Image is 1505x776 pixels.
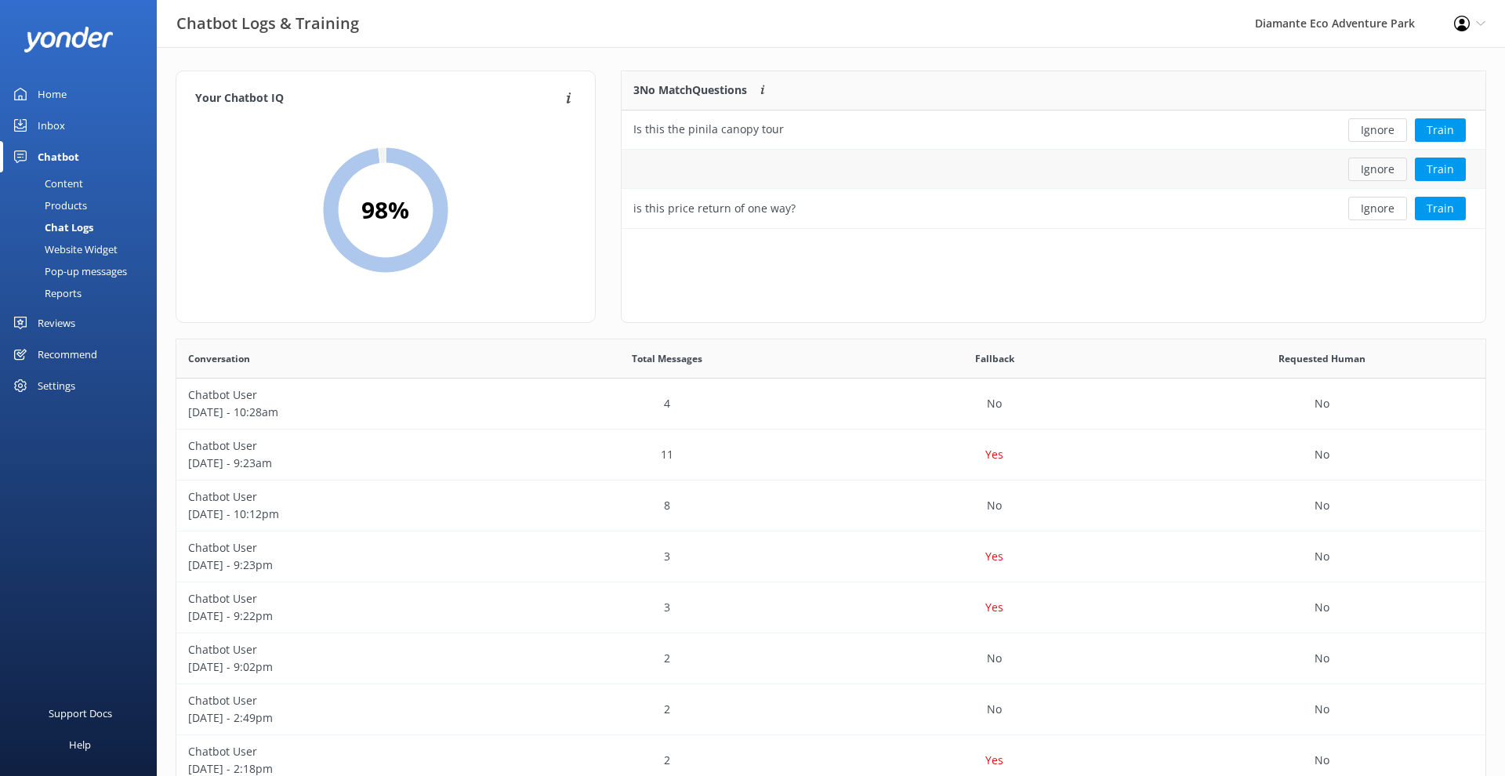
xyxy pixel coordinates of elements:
[188,743,492,760] p: Chatbot User
[176,11,359,36] h3: Chatbot Logs & Training
[38,110,65,141] div: Inbox
[633,82,747,99] p: 3 No Match Questions
[1278,351,1365,366] span: Requested Human
[361,191,409,229] h2: 98 %
[38,339,97,370] div: Recommend
[1315,701,1329,718] p: No
[195,90,561,107] h4: Your Chatbot IQ
[664,599,670,616] p: 3
[188,351,250,366] span: Conversation
[38,78,67,110] div: Home
[9,216,93,238] div: Chat Logs
[188,709,492,727] p: [DATE] - 2:49pm
[176,379,1485,430] div: row
[9,238,118,260] div: Website Widget
[622,150,1485,189] div: row
[1315,395,1329,412] p: No
[188,455,492,472] p: [DATE] - 9:23am
[188,488,492,506] p: Chatbot User
[9,172,83,194] div: Content
[664,701,670,718] p: 2
[188,539,492,557] p: Chatbot User
[9,260,127,282] div: Pop-up messages
[188,658,492,676] p: [DATE] - 9:02pm
[622,111,1485,150] div: row
[1415,197,1466,220] button: Train
[188,506,492,523] p: [DATE] - 10:12pm
[985,548,1003,565] p: Yes
[188,557,492,574] p: [DATE] - 9:23pm
[38,141,79,172] div: Chatbot
[176,633,1485,684] div: row
[632,351,702,366] span: Total Messages
[188,692,492,709] p: Chatbot User
[661,446,673,463] p: 11
[9,194,157,216] a: Products
[633,121,784,138] div: Is this the pinila canopy tour
[9,172,157,194] a: Content
[1315,752,1329,769] p: No
[176,684,1485,735] div: row
[987,497,1002,514] p: No
[69,729,91,760] div: Help
[1315,497,1329,514] p: No
[188,590,492,607] p: Chatbot User
[188,437,492,455] p: Chatbot User
[176,480,1485,531] div: row
[38,307,75,339] div: Reviews
[1348,118,1407,142] button: Ignore
[622,189,1485,228] div: row
[985,446,1003,463] p: Yes
[9,282,157,304] a: Reports
[9,238,157,260] a: Website Widget
[38,370,75,401] div: Settings
[1315,650,1329,667] p: No
[9,282,82,304] div: Reports
[664,548,670,565] p: 3
[622,111,1485,228] div: grid
[188,641,492,658] p: Chatbot User
[176,582,1485,633] div: row
[664,650,670,667] p: 2
[9,216,157,238] a: Chat Logs
[987,650,1002,667] p: No
[1348,158,1407,181] button: Ignore
[664,497,670,514] p: 8
[664,395,670,412] p: 4
[1415,158,1466,181] button: Train
[176,531,1485,582] div: row
[9,260,157,282] a: Pop-up messages
[664,752,670,769] p: 2
[633,200,796,217] div: is this price return of one way?
[1315,548,1329,565] p: No
[188,404,492,421] p: [DATE] - 10:28am
[985,599,1003,616] p: Yes
[1315,599,1329,616] p: No
[1348,197,1407,220] button: Ignore
[987,701,1002,718] p: No
[987,395,1002,412] p: No
[9,194,87,216] div: Products
[24,27,114,53] img: yonder-white-logo.png
[188,607,492,625] p: [DATE] - 9:22pm
[1415,118,1466,142] button: Train
[975,351,1014,366] span: Fallback
[176,430,1485,480] div: row
[49,698,112,729] div: Support Docs
[985,752,1003,769] p: Yes
[188,386,492,404] p: Chatbot User
[1315,446,1329,463] p: No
